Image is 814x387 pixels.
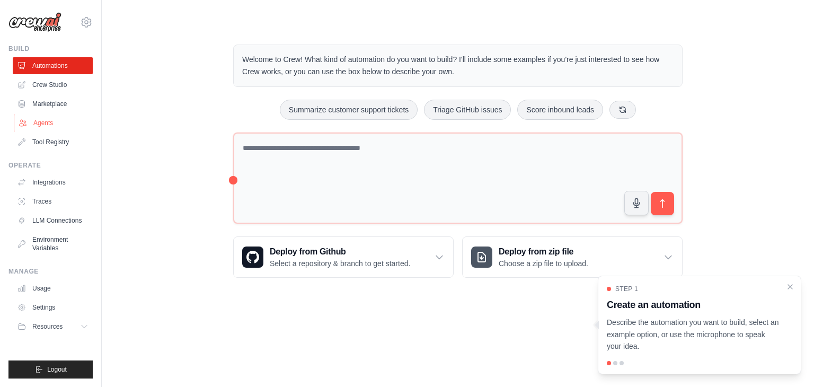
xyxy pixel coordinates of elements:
h3: Deploy from zip file [499,245,588,258]
button: Logout [8,360,93,379]
button: Summarize customer support tickets [280,100,418,120]
button: Triage GitHub issues [424,100,511,120]
button: Resources [13,318,93,335]
p: Choose a zip file to upload. [499,258,588,269]
a: Environment Variables [13,231,93,257]
div: Build [8,45,93,53]
button: Score inbound leads [517,100,603,120]
span: Resources [32,322,63,331]
a: Marketplace [13,95,93,112]
a: Tool Registry [13,134,93,151]
h3: Create an automation [607,297,780,312]
p: Describe the automation you want to build, select an example option, or use the microphone to spe... [607,316,780,353]
span: Step 1 [615,285,638,293]
h3: Deploy from Github [270,245,410,258]
button: Close walkthrough [786,283,794,291]
div: Operate [8,161,93,170]
div: Manage [8,267,93,276]
a: Settings [13,299,93,316]
a: Crew Studio [13,76,93,93]
a: Integrations [13,174,93,191]
img: Logo [8,12,61,32]
a: Automations [13,57,93,74]
a: Agents [14,115,94,131]
p: Select a repository & branch to get started. [270,258,410,269]
p: Welcome to Crew! What kind of automation do you want to build? I'll include some examples if you'... [242,54,674,78]
a: LLM Connections [13,212,93,229]
iframe: Chat Widget [761,336,814,387]
span: Logout [47,365,67,374]
a: Traces [13,193,93,210]
a: Usage [13,280,93,297]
